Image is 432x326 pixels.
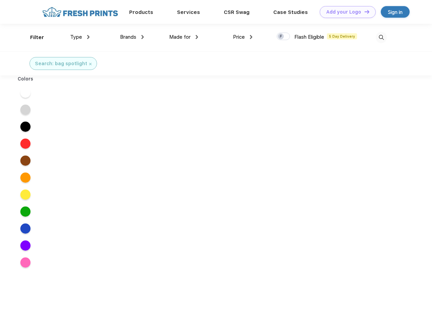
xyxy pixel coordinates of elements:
[365,10,369,14] img: DT
[87,35,90,39] img: dropdown.png
[89,63,92,65] img: filter_cancel.svg
[129,9,153,15] a: Products
[30,34,44,41] div: Filter
[70,34,82,40] span: Type
[326,9,361,15] div: Add your Logo
[388,8,402,16] div: Sign in
[40,6,120,18] img: fo%20logo%202.webp
[233,34,245,40] span: Price
[196,35,198,39] img: dropdown.png
[327,33,357,39] span: 5 Day Delivery
[294,34,324,40] span: Flash Eligible
[376,32,387,43] img: desktop_search.svg
[120,34,136,40] span: Brands
[381,6,410,18] a: Sign in
[141,35,144,39] img: dropdown.png
[35,60,87,67] div: Search: bag spotlight
[13,75,39,83] div: Colors
[169,34,191,40] span: Made for
[250,35,252,39] img: dropdown.png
